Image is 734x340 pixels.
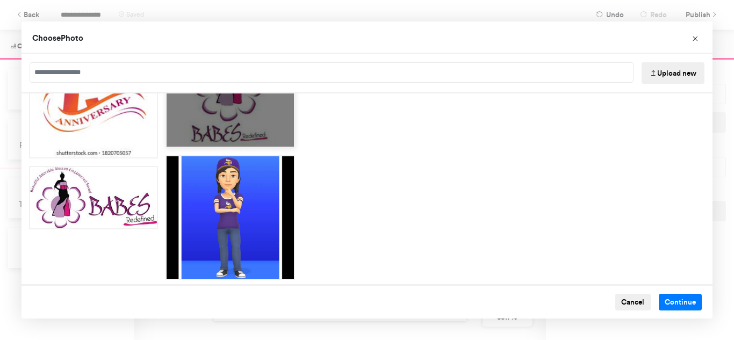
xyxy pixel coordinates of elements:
[615,294,651,311] button: Cancel
[659,294,702,311] button: Continue
[680,286,721,327] iframe: Drift Widget Chat Controller
[32,33,83,43] span: Choose Photo
[21,21,713,319] div: Choose Image
[642,62,704,84] button: Upload new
